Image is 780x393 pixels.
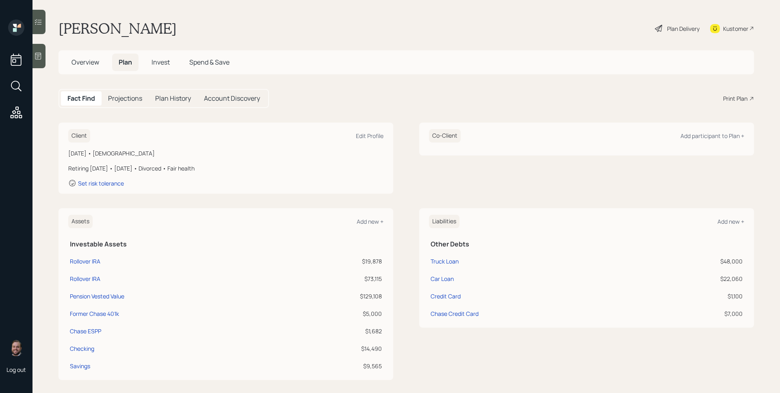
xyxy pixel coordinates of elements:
div: $22,060 [641,274,743,283]
h6: Assets [68,215,93,228]
div: $5,000 [289,309,382,318]
div: Add new + [717,218,744,225]
div: Rollover IRA [70,257,100,266]
img: james-distasi-headshot.png [8,340,24,356]
h5: Other Debts [431,240,743,248]
div: $7,000 [641,309,743,318]
h5: Fact Find [67,95,95,102]
div: Add new + [357,218,383,225]
div: Chase ESPP [70,327,101,335]
h5: Plan History [155,95,191,102]
span: Invest [152,58,170,67]
div: $9,565 [289,362,382,370]
div: Retiring [DATE] • [DATE] • Divorced • Fair health [68,164,383,173]
h5: Investable Assets [70,240,382,248]
span: Plan [119,58,132,67]
div: Checking [70,344,94,353]
div: $1,682 [289,327,382,335]
div: Former Chase 401k [70,309,119,318]
h6: Liabilities [429,215,459,228]
div: Chase Credit Card [431,309,479,318]
h5: Account Discovery [204,95,260,102]
div: Log out [6,366,26,374]
div: Pension Vested Value [70,292,124,300]
h1: [PERSON_NAME] [58,19,177,37]
div: Edit Profile [356,132,383,140]
div: [DATE] • [DEMOGRAPHIC_DATA] [68,149,383,158]
div: $14,490 [289,344,382,353]
div: Rollover IRA [70,274,100,283]
div: $129,108 [289,292,382,300]
div: $48,000 [641,257,743,266]
div: $73,115 [289,274,382,283]
div: $19,878 [289,257,382,266]
div: Plan Delivery [667,24,700,33]
h6: Client [68,129,90,143]
div: $1,100 [641,292,743,300]
div: Credit Card [431,292,461,300]
div: Add participant to Plan + [680,132,744,140]
div: Print Plan [723,94,747,103]
span: Spend & Save [189,58,230,67]
div: Savings [70,362,90,370]
div: Car Loan [431,274,454,283]
div: Kustomer [723,24,748,33]
h5: Projections [108,95,142,102]
h6: Co-Client [429,129,461,143]
div: Truck Loan [431,257,459,266]
div: Set risk tolerance [78,179,124,187]
span: Overview [71,58,99,67]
